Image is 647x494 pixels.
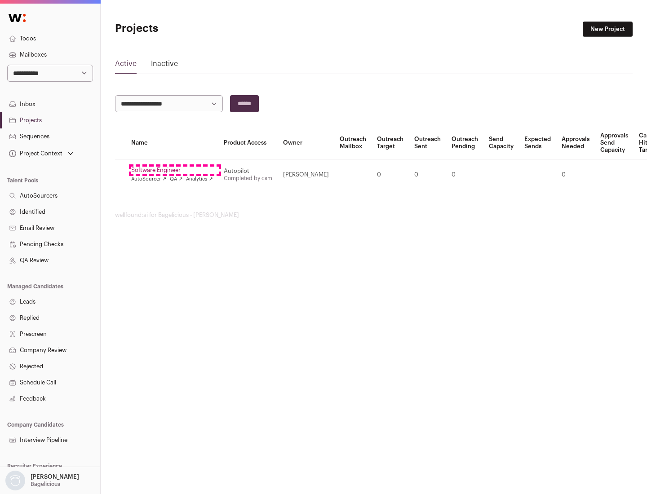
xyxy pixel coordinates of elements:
[186,176,213,183] a: Analytics ↗
[278,159,334,190] td: [PERSON_NAME]
[4,471,81,490] button: Open dropdown
[31,473,79,481] p: [PERSON_NAME]
[372,127,409,159] th: Outreach Target
[224,176,272,181] a: Completed by csm
[446,127,483,159] th: Outreach Pending
[115,22,288,36] h1: Projects
[5,471,25,490] img: nopic.png
[334,127,372,159] th: Outreach Mailbox
[519,127,556,159] th: Expected Sends
[218,127,278,159] th: Product Access
[556,159,595,190] td: 0
[170,176,182,183] a: QA ↗
[126,127,218,159] th: Name
[131,176,166,183] a: AutoSourcer ↗
[115,212,633,219] footer: wellfound:ai for Bagelicious - [PERSON_NAME]
[556,127,595,159] th: Approvals Needed
[4,9,31,27] img: Wellfound
[372,159,409,190] td: 0
[131,167,213,174] a: Software Engineer
[151,58,178,73] a: Inactive
[7,150,62,157] div: Project Context
[7,147,75,160] button: Open dropdown
[483,127,519,159] th: Send Capacity
[446,159,483,190] td: 0
[278,127,334,159] th: Owner
[595,127,634,159] th: Approvals Send Capacity
[224,168,272,175] div: Autopilot
[409,159,446,190] td: 0
[31,481,60,488] p: Bagelicious
[115,58,137,73] a: Active
[409,127,446,159] th: Outreach Sent
[583,22,633,37] a: New Project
